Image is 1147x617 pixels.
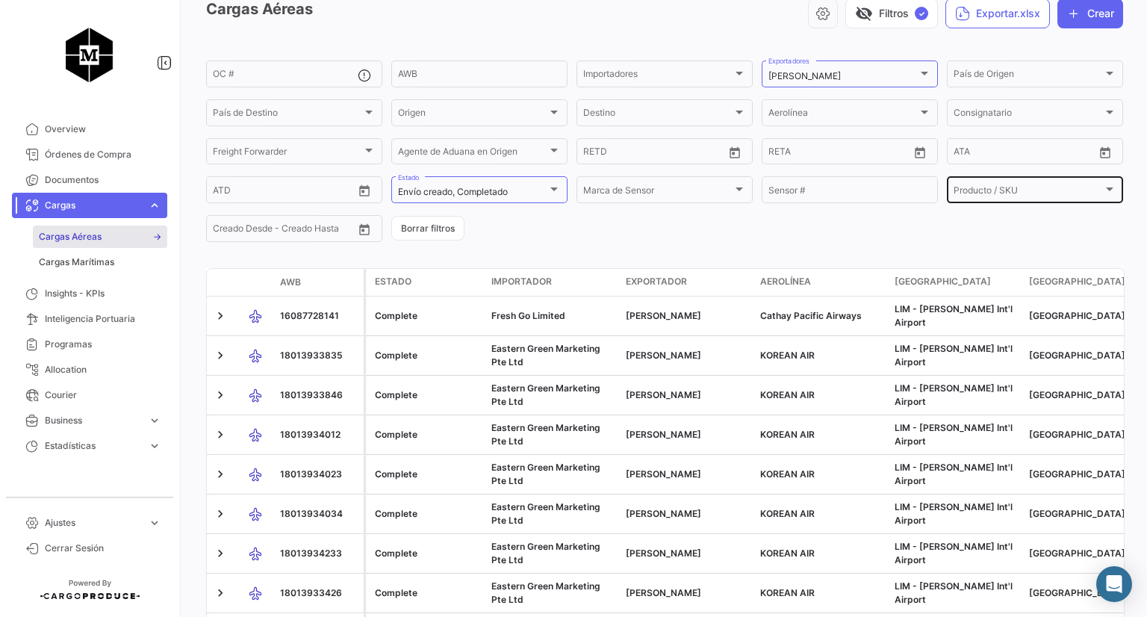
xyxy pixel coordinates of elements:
[12,167,167,193] a: Documentos
[213,187,260,197] input: ATD Desde
[754,269,889,296] datatable-header-cell: Aerolínea
[12,382,167,408] a: Courier
[213,348,228,363] a: Expand/Collapse Row
[213,586,228,601] a: Expand/Collapse Row
[760,548,815,559] span: KOREAN AIR
[626,275,687,288] span: Exportador
[895,501,1013,526] span: LIM - Jorge Chávez Int'l Airport
[391,216,464,241] button: Borrar filtros
[213,467,228,482] a: Expand/Collapse Row
[375,508,417,519] span: Complete
[33,226,167,248] a: Cargas Aéreas
[491,310,565,321] span: Fresh Go Limited
[618,149,686,159] input: Desde
[398,149,547,159] span: Agente de Aduana en Origen
[954,110,1103,120] span: Consignatario
[491,382,600,407] span: Eastern Green Marketing Pte Ltd
[280,389,343,400] span: 18013933846
[280,468,342,480] span: 18013934023
[213,427,228,442] a: Expand/Collapse Row
[626,429,701,440] span: Agrícola Andrea S.A.C.
[760,389,815,400] span: KOREAN AIR
[895,382,1013,407] span: LIM - Jorge Chávez Int'l Airport
[274,270,364,295] datatable-header-cell: AWB
[583,110,733,120] span: Destino
[760,508,815,519] span: KOREAN AIR
[915,7,928,20] span: ✓
[12,142,167,167] a: Órdenes de Compra
[855,4,873,22] span: visibility_off
[280,429,341,440] span: 18013934012
[33,251,167,273] a: Cargas Marítimas
[45,542,161,555] span: Cerrar Sesión
[1094,141,1116,164] button: Open calendar
[1029,275,1125,288] span: [GEOGRAPHIC_DATA]
[213,546,228,561] a: Expand/Collapse Row
[45,388,161,402] span: Courier
[375,468,417,480] span: Complete
[620,269,754,296] datatable-header-cell: Exportador
[45,123,161,136] span: Overview
[375,310,417,321] span: Complete
[760,429,815,440] span: KOREAN AIR
[583,149,608,159] input: Hasta
[52,18,127,93] img: migiva.png
[398,186,508,197] span: Envío creado, Completado
[895,580,1013,605] span: LIM - Jorge Chávez Int'l Airport
[491,275,552,288] span: Importador
[1029,587,1125,598] span: Aeropuerto Internacional de Singapur
[39,230,102,244] span: Cargas Aéreas
[1029,389,1125,400] span: Aeropuerto Internacional de Singapur
[768,110,918,120] span: Aerolínea
[45,439,142,453] span: Estadísticas
[45,516,142,530] span: Ajustes
[768,70,841,81] mat-select-trigger: [PERSON_NAME]
[491,422,600,447] span: Eastern Green Marketing Pte Ltd
[491,501,600,526] span: Eastern Green Marketing Pte Ltd
[1029,310,1125,321] span: Aeropuerto Internacional de Singapur
[760,468,815,480] span: KOREAN AIR
[760,587,815,598] span: KOREAN AIR
[283,226,350,236] input: Creado Hasta
[1010,149,1077,159] input: ATA Hasta
[626,468,701,480] span: Agrícola Andrea S.A.C.
[280,587,342,598] span: 18013933426
[1029,350,1125,361] span: Aeropuerto Internacional de Singapur
[148,516,161,530] span: expand_more
[626,548,701,559] span: Agrícola Andrea S.A.C.
[213,149,362,159] span: Freight Forwarder
[626,508,701,519] span: Agrícola Andrea S.A.C.
[45,363,161,376] span: Allocation
[375,587,417,598] span: Complete
[213,226,273,236] input: Creado Desde
[45,148,161,161] span: Órdenes de Compra
[375,548,417,559] span: Complete
[12,332,167,357] a: Programas
[895,275,991,288] span: [GEOGRAPHIC_DATA]
[724,141,746,164] button: Open calendar
[1029,468,1125,480] span: Aeropuerto Internacional de Singapur
[626,310,701,321] span: Agrícola Andrea S.A.C.
[45,199,142,212] span: Cargas
[375,389,417,400] span: Complete
[760,275,811,288] span: Aerolínea
[45,338,161,351] span: Programas
[895,462,1013,486] span: LIM - Jorge Chávez Int'l Airport
[954,187,1103,197] span: Producto / SKU
[583,71,733,81] span: Importadores
[895,541,1013,565] span: LIM - Jorge Chávez Int'l Airport
[626,350,701,361] span: Agrícola Andrea S.A.C.
[1029,548,1125,559] span: Aeropuerto Internacional de Singapur
[39,255,114,269] span: Cargas Marítimas
[213,308,228,323] a: Expand/Collapse Row
[583,187,733,197] span: Marca de Sensor
[237,276,274,288] datatable-header-cell: Modo de Transporte
[491,462,600,486] span: Eastern Green Marketing Pte Ltd
[213,110,362,120] span: País de Destino
[45,287,161,300] span: Insights - KPIs
[353,218,376,241] button: Open calendar
[280,350,343,361] span: 18013933835
[375,429,417,440] span: Complete
[270,187,338,197] input: ATD Hasta
[148,439,161,453] span: expand_more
